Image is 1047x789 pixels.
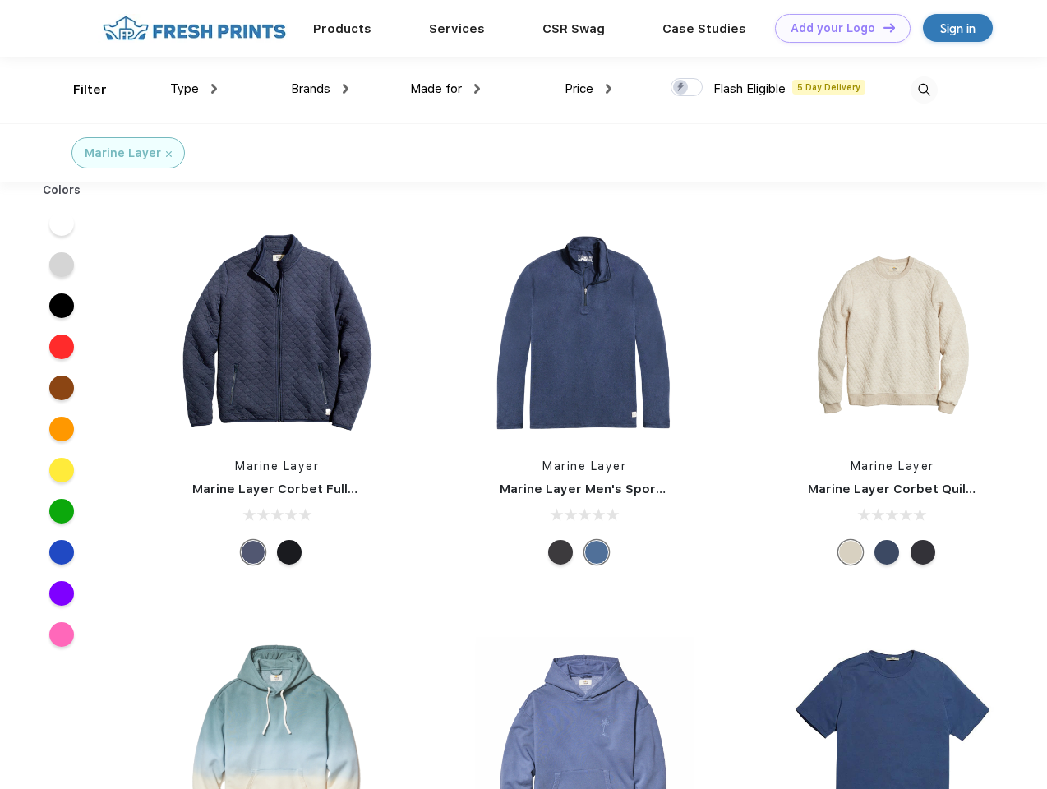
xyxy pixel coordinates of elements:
img: fo%20logo%202.webp [98,14,291,43]
div: Deep Denim [584,540,609,565]
span: Type [170,81,199,96]
span: Price [565,81,593,96]
img: dropdown.png [474,84,480,94]
div: Navy Heather [874,540,899,565]
img: func=resize&h=266 [783,223,1002,441]
img: dropdown.png [343,84,348,94]
a: CSR Swag [542,21,605,36]
span: Made for [410,81,462,96]
a: Sign in [923,14,993,42]
div: Charcoal [548,540,573,565]
a: Services [429,21,485,36]
div: Black [277,540,302,565]
span: 5 Day Delivery [792,80,865,95]
a: Marine Layer [235,459,319,473]
a: Marine Layer [851,459,934,473]
div: Add your Logo [791,21,875,35]
div: Colors [30,182,94,199]
span: Brands [291,81,330,96]
div: Marine Layer [85,145,161,162]
div: Navy [241,540,265,565]
div: Oat Heather [838,540,863,565]
span: Flash Eligible [713,81,786,96]
img: func=resize&h=266 [168,223,386,441]
div: Filter [73,81,107,99]
a: Marine Layer Corbet Full-Zip Jacket [192,482,420,496]
a: Marine Layer [542,459,626,473]
a: Marine Layer Men's Sport Quarter Zip [500,482,738,496]
img: func=resize&h=266 [475,223,694,441]
img: dropdown.png [211,84,217,94]
div: Charcoal [911,540,935,565]
img: dropdown.png [606,84,611,94]
img: filter_cancel.svg [166,151,172,157]
img: desktop_search.svg [911,76,938,104]
img: DT [883,23,895,32]
a: Products [313,21,371,36]
div: Sign in [940,19,976,38]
